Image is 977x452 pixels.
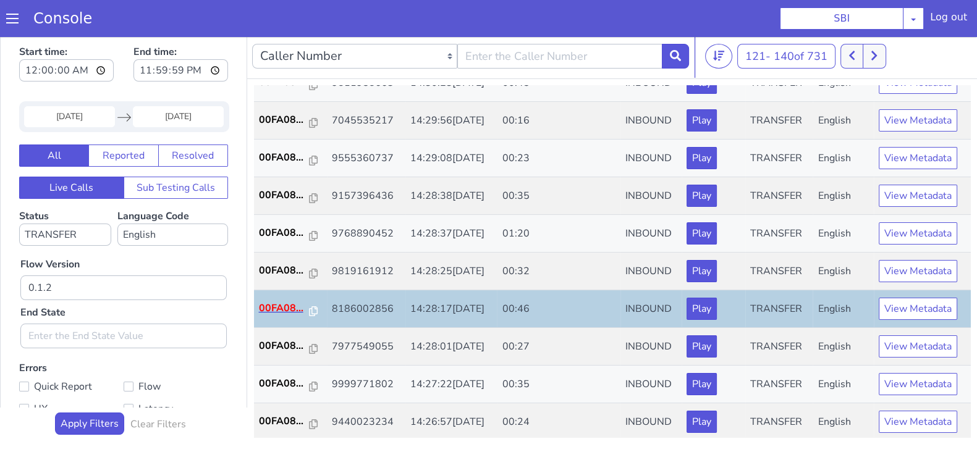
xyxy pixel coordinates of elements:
[19,366,124,383] label: UX
[813,181,873,219] td: English
[405,369,497,407] td: 14:26:57[DATE]
[774,15,827,30] span: 140 of 731
[19,190,111,212] select: Status
[745,181,813,219] td: TRANSFER
[497,294,620,332] td: 00:27
[687,301,717,324] button: Play
[259,342,310,357] p: 00FA08...
[327,106,405,143] td: 9555360737
[259,191,310,206] p: 00FA08...
[745,68,813,106] td: TRANSFER
[457,10,662,35] input: Enter the Caller Number
[879,226,957,248] button: View Metadata
[813,68,873,106] td: English
[745,294,813,332] td: TRANSFER
[327,143,405,181] td: 9157396436
[497,332,620,369] td: 00:35
[405,143,497,181] td: 14:28:38[DATE]
[687,113,717,135] button: Play
[620,332,682,369] td: INBOUND
[497,369,620,407] td: 00:24
[130,385,186,396] h6: Clear Filters
[813,106,873,143] td: English
[405,181,497,219] td: 14:28:37[DATE]
[405,294,497,332] td: 14:28:01[DATE]
[497,143,620,181] td: 00:35
[620,143,682,181] td: INBOUND
[20,223,80,238] label: Flow Version
[620,219,682,256] td: INBOUND
[745,143,813,181] td: TRANSFER
[259,267,310,282] p: 00FA08...
[687,151,717,173] button: Play
[687,75,717,98] button: Play
[259,380,322,395] a: 00FA08...
[687,188,717,211] button: Play
[497,106,620,143] td: 00:23
[20,271,66,286] label: End State
[20,241,227,266] input: Enter the Flow Version ID
[327,181,405,219] td: 9768890452
[813,256,873,294] td: English
[879,151,957,173] button: View Metadata
[405,106,497,143] td: 14:29:08[DATE]
[497,219,620,256] td: 00:32
[620,369,682,407] td: INBOUND
[497,256,620,294] td: 00:46
[124,143,229,165] button: Sub Testing Calls
[19,25,114,48] input: Start time:
[497,68,620,106] td: 00:16
[259,304,310,319] p: 00FA08...
[133,7,228,51] label: End time:
[327,256,405,294] td: 8186002856
[259,116,322,131] a: 00FA08...
[737,10,835,35] button: 121- 140of 731
[24,72,115,93] input: Start Date
[879,75,957,98] button: View Metadata
[813,369,873,407] td: English
[117,190,228,212] select: Language Code
[259,78,310,93] p: 00FA08...
[19,10,107,27] a: Console
[879,377,957,399] button: View Metadata
[259,342,322,357] a: 00FA08...
[259,229,322,244] a: 00FA08...
[259,267,322,282] a: 00FA08...
[327,68,405,106] td: 7045535217
[813,332,873,369] td: English
[745,256,813,294] td: TRANSFER
[813,294,873,332] td: English
[327,332,405,369] td: 9999771802
[327,219,405,256] td: 9819161912
[745,106,813,143] td: TRANSFER
[745,219,813,256] td: TRANSFER
[19,7,114,51] label: Start time:
[879,113,957,135] button: View Metadata
[687,377,717,399] button: Play
[745,332,813,369] td: TRANSFER
[620,256,682,294] td: INBOUND
[497,181,620,219] td: 01:20
[124,366,228,383] label: Latency
[327,369,405,407] td: 9440023234
[405,332,497,369] td: 14:27:22[DATE]
[124,344,228,361] label: Flow
[879,264,957,286] button: View Metadata
[405,256,497,294] td: 14:28:17[DATE]
[879,339,957,361] button: View Metadata
[745,369,813,407] td: TRANSFER
[620,68,682,106] td: INBOUND
[20,290,227,314] input: Enter the End State Value
[19,111,89,133] button: All
[88,111,158,133] button: Reported
[813,219,873,256] td: English
[117,175,228,212] label: Language Code
[259,154,310,169] p: 00FA08...
[259,191,322,206] a: 00FA08...
[133,25,228,48] input: End time:
[19,143,124,165] button: Live Calls
[813,143,873,181] td: English
[620,181,682,219] td: INBOUND
[687,339,717,361] button: Play
[930,10,967,30] div: Log out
